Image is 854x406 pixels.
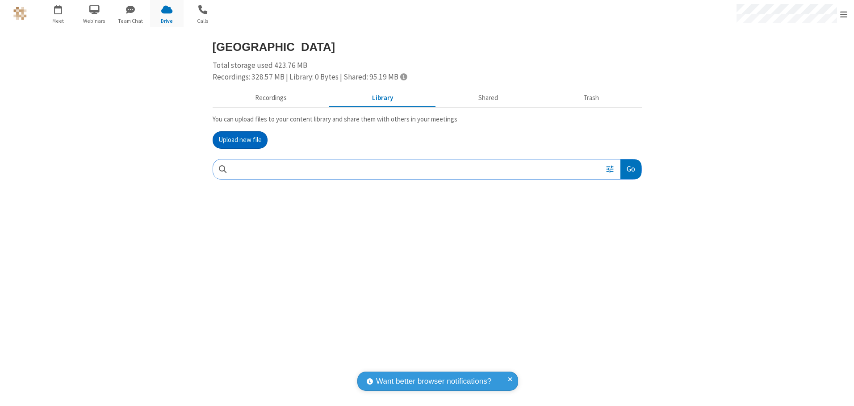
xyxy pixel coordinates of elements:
[213,114,642,125] p: You can upload files to your content library and share them with others in your meetings
[213,41,642,53] h3: [GEOGRAPHIC_DATA]
[78,17,111,25] span: Webinars
[213,71,642,83] div: Recordings: 328.57 MB | Library: 0 Bytes | Shared: 95.19 MB
[114,17,147,25] span: Team Chat
[541,90,642,107] button: Trash
[13,7,27,20] img: QA Selenium DO NOT DELETE OR CHANGE
[213,131,268,149] button: Upload new file
[150,17,184,25] span: Drive
[620,159,641,180] button: Go
[400,73,407,80] span: Totals displayed include files that have been moved to the trash.
[213,90,330,107] button: Recorded meetings
[330,90,436,107] button: Content library
[376,376,491,387] span: Want better browser notifications?
[186,17,220,25] span: Calls
[213,60,642,83] div: Total storage used 423.76 MB
[42,17,75,25] span: Meet
[436,90,541,107] button: Shared during meetings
